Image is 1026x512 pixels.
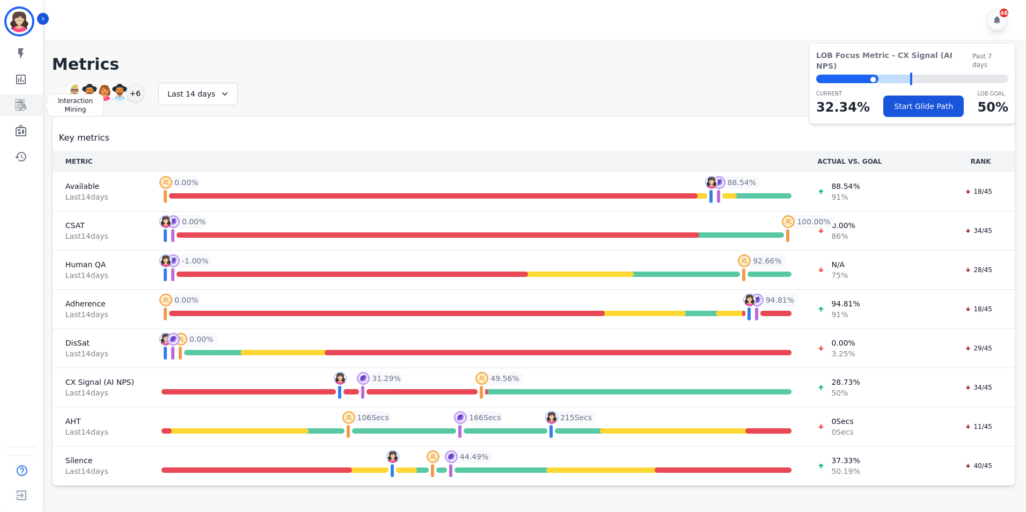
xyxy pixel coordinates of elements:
[978,98,1008,117] p: 50 %
[831,348,855,359] span: 3.25 %
[804,151,947,172] th: ACTUAL VS. GOAL
[475,372,488,385] img: profile-pic
[831,231,855,242] span: 86 %
[959,382,998,393] div: 34/45
[65,427,136,437] span: Last 14 day s
[743,294,756,306] img: profile-pic
[65,298,136,309] span: Adherence
[831,259,848,270] span: N/A
[174,333,187,346] img: profile-pic
[65,181,136,192] span: Available
[159,254,172,267] img: profile-pic
[334,372,347,385] img: profile-pic
[782,215,795,228] img: profile-pic
[831,338,855,348] span: 0.00 %
[831,387,860,398] span: 50 %
[445,450,458,463] img: profile-pic
[357,372,370,385] img: profile-pic
[831,220,855,231] span: 0.00 %
[65,416,136,427] span: AHT
[560,412,592,423] span: 215 Secs
[189,334,213,345] span: 0.00 %
[959,421,998,432] div: 11/45
[6,9,32,34] img: Bordered avatar
[751,294,764,306] img: profile-pic
[1000,9,1008,17] div: 48
[386,450,399,463] img: profile-pic
[65,455,136,466] span: Silence
[959,460,998,471] div: 40/45
[705,176,718,189] img: profile-pic
[831,270,848,281] span: 75 %
[158,83,238,105] div: Last 14 days
[831,427,853,437] span: 0 Secs
[65,192,136,202] span: Last 14 day s
[959,343,998,354] div: 29/45
[959,265,998,275] div: 28/45
[159,333,172,346] img: profile-pic
[126,84,144,102] div: +6
[52,55,1015,74] h1: Metrics
[831,416,853,427] span: 0 Secs
[182,255,209,266] span: -1.00 %
[883,96,964,117] button: Start Glide Path
[831,309,860,320] span: 91 %
[59,131,109,144] span: Key metrics
[53,151,149,172] th: METRIC
[959,186,998,197] div: 18/45
[372,373,400,384] span: 31.29 %
[174,295,198,305] span: 0.00 %
[65,377,136,387] span: CX Signal (AI NPS)
[65,387,136,398] span: Last 14 day s
[65,259,136,270] span: Human QA
[972,52,1008,69] span: Past 7 days
[460,451,488,462] span: 44.49 %
[713,176,725,189] img: profile-pic
[947,151,1015,172] th: RANK
[728,177,756,188] span: 88.54 %
[816,75,878,83] div: ⬤
[831,298,860,309] span: 94.81 %
[167,215,180,228] img: profile-pic
[545,411,558,424] img: profile-pic
[65,466,136,477] span: Last 14 day s
[978,90,1008,98] p: LOB Goal
[174,177,198,188] span: 0.00 %
[454,411,467,424] img: profile-pic
[831,192,860,202] span: 91 %
[753,255,781,266] span: 92.66 %
[831,181,860,192] span: 88.54 %
[738,254,751,267] img: profile-pic
[831,377,860,387] span: 28.73 %
[159,176,172,189] img: profile-pic
[816,90,870,98] p: CURRENT
[469,412,501,423] span: 166 Secs
[357,412,389,423] span: 106 Secs
[766,295,794,305] span: 94.81 %
[65,348,136,359] span: Last 14 day s
[816,98,870,117] p: 32.34 %
[490,373,519,384] span: 49.56 %
[65,309,136,320] span: Last 14 day s
[159,294,172,306] img: profile-pic
[959,225,998,236] div: 34/45
[427,450,439,463] img: profile-pic
[816,50,972,71] span: LOB Focus Metric - CX Signal (AI NPS)
[65,270,136,281] span: Last 14 day s
[831,455,860,466] span: 37.33 %
[182,216,206,227] span: 0.00 %
[167,333,180,346] img: profile-pic
[65,231,136,242] span: Last 14 day s
[65,220,136,231] span: CSAT
[342,411,355,424] img: profile-pic
[167,254,180,267] img: profile-pic
[959,304,998,314] div: 18/45
[797,216,830,227] span: 100.00 %
[159,215,172,228] img: profile-pic
[831,466,860,477] span: 50.19 %
[65,338,136,348] span: DisSat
